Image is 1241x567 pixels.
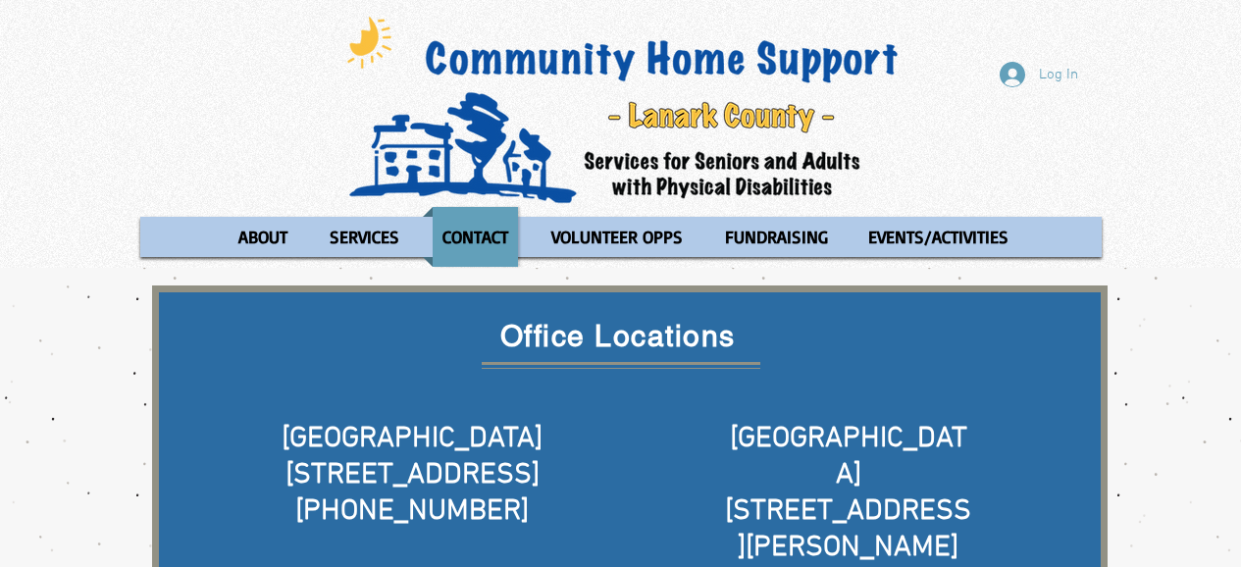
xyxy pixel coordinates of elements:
[725,493,971,566] span: [STREET_ADDRESS][PERSON_NAME]
[219,207,306,267] a: ABOUT
[730,421,967,493] span: [GEOGRAPHIC_DATA]
[1032,65,1085,85] span: Log In
[282,421,543,457] span: [GEOGRAPHIC_DATA]
[716,207,837,267] p: FUNDRAISING
[321,207,408,267] p: SERVICES
[423,207,528,267] a: CONTACT
[295,493,529,530] span: [PHONE_NUMBER]
[500,319,736,353] span: Office Locations
[140,207,1102,267] nav: Site
[543,207,692,267] p: VOLUNTEER OPPS
[850,207,1027,267] a: EVENTS/ACTIVITIES
[230,207,296,267] p: ABOUT
[311,207,418,267] a: SERVICES
[706,207,845,267] a: FUNDRAISING
[434,207,517,267] p: CONTACT
[533,207,701,267] a: VOLUNTEER OPPS
[986,56,1092,93] button: Log In
[285,457,540,493] span: [STREET_ADDRESS]
[859,207,1017,267] p: EVENTS/ACTIVITIES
